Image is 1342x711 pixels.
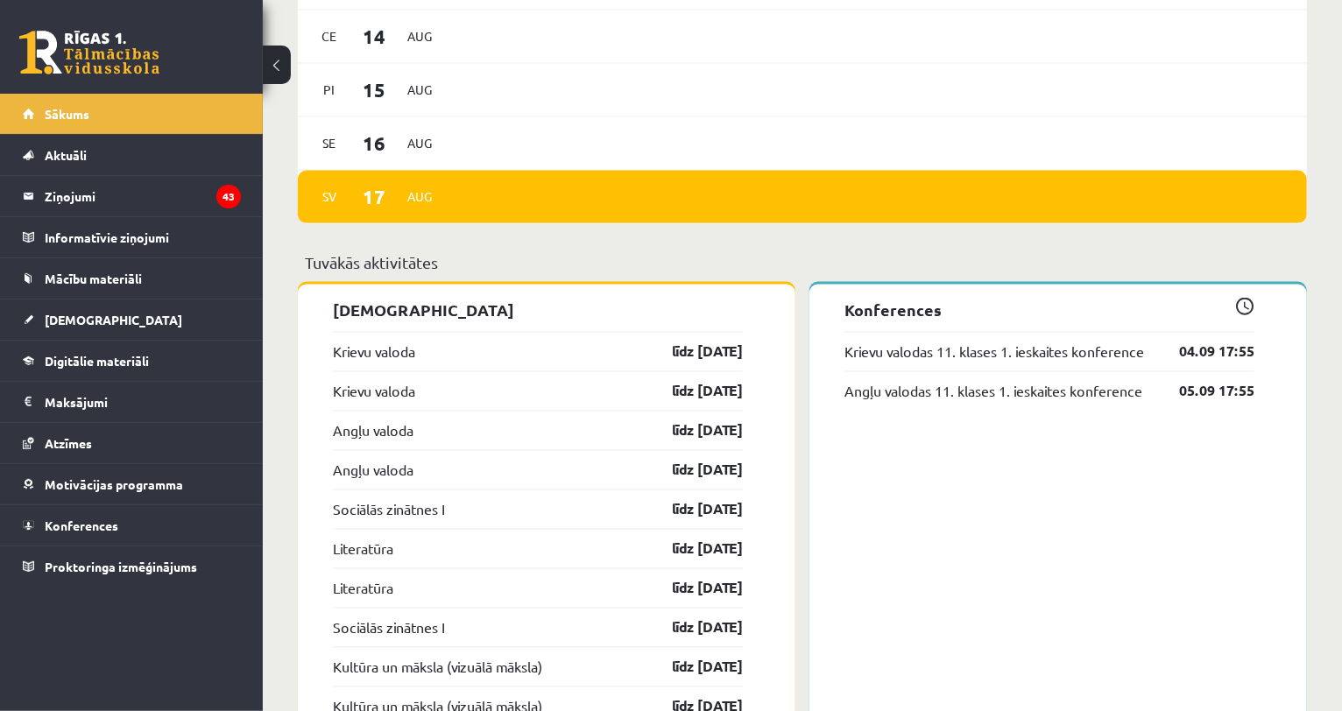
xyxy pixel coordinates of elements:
[23,546,241,587] a: Proktoringa izmēģinājums
[1153,381,1254,402] a: 05.09 17:55
[333,657,542,678] a: Kultūra un māksla (vizuālā māksla)
[23,464,241,504] a: Motivācijas programma
[401,130,438,157] span: Aug
[844,298,1254,321] p: Konferences
[333,617,444,638] a: Sociālās zinātnes I
[641,499,743,520] a: līdz [DATE]
[844,381,1142,402] a: Angļu valodas 11. klases 1. ieskaites konference
[641,578,743,599] a: līdz [DATE]
[23,299,241,340] a: [DEMOGRAPHIC_DATA]
[23,176,241,216] a: Ziņojumi43
[19,31,159,74] a: Rīgas 1. Tālmācības vidusskola
[333,420,413,441] a: Angļu valoda
[45,176,241,216] legend: Ziņojumi
[348,75,402,104] span: 15
[641,341,743,363] a: līdz [DATE]
[45,382,241,422] legend: Maksājumi
[45,217,241,257] legend: Informatīvie ziņojumi
[23,258,241,299] a: Mācību materiāli
[23,94,241,134] a: Sākums
[401,183,438,210] span: Aug
[333,298,743,321] p: [DEMOGRAPHIC_DATA]
[45,312,182,327] span: [DEMOGRAPHIC_DATA]
[1153,341,1254,363] a: 04.09 17:55
[45,147,87,163] span: Aktuāli
[23,135,241,175] a: Aktuāli
[311,183,348,210] span: Sv
[641,539,743,560] a: līdz [DATE]
[333,539,393,560] a: Literatūra
[45,353,149,369] span: Digitālie materiāli
[641,657,743,678] a: līdz [DATE]
[333,381,415,402] a: Krievu valoda
[45,271,142,286] span: Mācību materiāli
[401,23,438,50] span: Aug
[641,381,743,402] a: līdz [DATE]
[45,476,183,492] span: Motivācijas programma
[305,250,1300,274] p: Tuvākās aktivitātes
[401,76,438,103] span: Aug
[348,182,402,211] span: 17
[641,460,743,481] a: līdz [DATE]
[641,617,743,638] a: līdz [DATE]
[23,382,241,422] a: Maksājumi
[23,505,241,546] a: Konferences
[348,129,402,158] span: 16
[333,341,415,363] a: Krievu valoda
[311,23,348,50] span: Ce
[45,106,89,122] span: Sākums
[333,578,393,599] a: Literatūra
[23,423,241,463] a: Atzīmes
[311,130,348,157] span: Se
[333,460,413,481] a: Angļu valoda
[45,559,197,574] span: Proktoringa izmēģinājums
[333,499,444,520] a: Sociālās zinātnes I
[844,341,1144,363] a: Krievu valodas 11. klases 1. ieskaites konference
[348,22,402,51] span: 14
[641,420,743,441] a: līdz [DATE]
[23,217,241,257] a: Informatīvie ziņojumi
[216,185,241,208] i: 43
[45,435,92,451] span: Atzīmes
[45,517,118,533] span: Konferences
[23,341,241,381] a: Digitālie materiāli
[311,76,348,103] span: Pi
